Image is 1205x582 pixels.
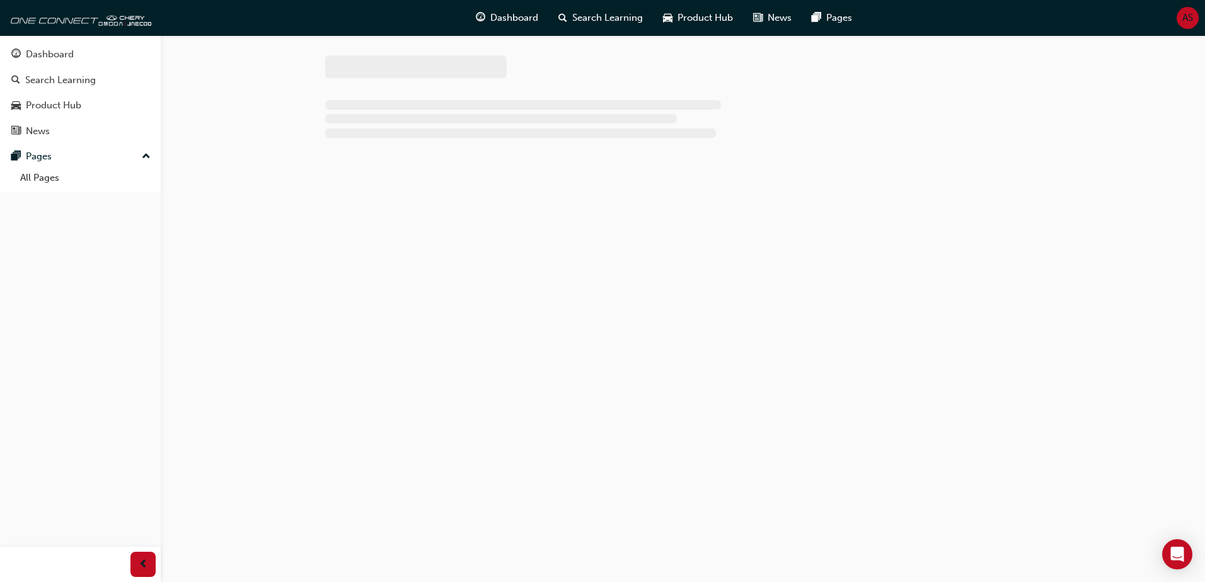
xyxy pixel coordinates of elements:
[25,73,96,88] div: Search Learning
[6,5,151,30] img: oneconnect
[15,168,156,188] a: All Pages
[1177,7,1199,29] button: AS
[11,49,21,60] span: guage-icon
[476,10,485,26] span: guage-icon
[768,11,792,25] span: News
[663,10,672,26] span: car-icon
[26,98,81,113] div: Product Hub
[26,47,74,62] div: Dashboard
[5,94,156,117] a: Product Hub
[753,10,763,26] span: news-icon
[548,5,653,31] a: search-iconSearch Learning
[5,145,156,168] button: Pages
[826,11,852,25] span: Pages
[142,149,151,165] span: up-icon
[743,5,802,31] a: news-iconNews
[802,5,862,31] a: pages-iconPages
[558,10,567,26] span: search-icon
[5,120,156,143] a: News
[1162,539,1192,569] div: Open Intercom Messenger
[26,124,50,139] div: News
[1182,11,1193,25] span: AS
[11,151,21,163] span: pages-icon
[26,149,52,164] div: Pages
[11,126,21,137] span: news-icon
[11,75,20,86] span: search-icon
[490,11,538,25] span: Dashboard
[812,10,821,26] span: pages-icon
[5,40,156,145] button: DashboardSearch LearningProduct HubNews
[11,100,21,111] span: car-icon
[466,5,548,31] a: guage-iconDashboard
[5,69,156,92] a: Search Learning
[653,5,743,31] a: car-iconProduct Hub
[139,557,148,573] span: prev-icon
[677,11,733,25] span: Product Hub
[5,43,156,66] a: Dashboard
[572,11,643,25] span: Search Learning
